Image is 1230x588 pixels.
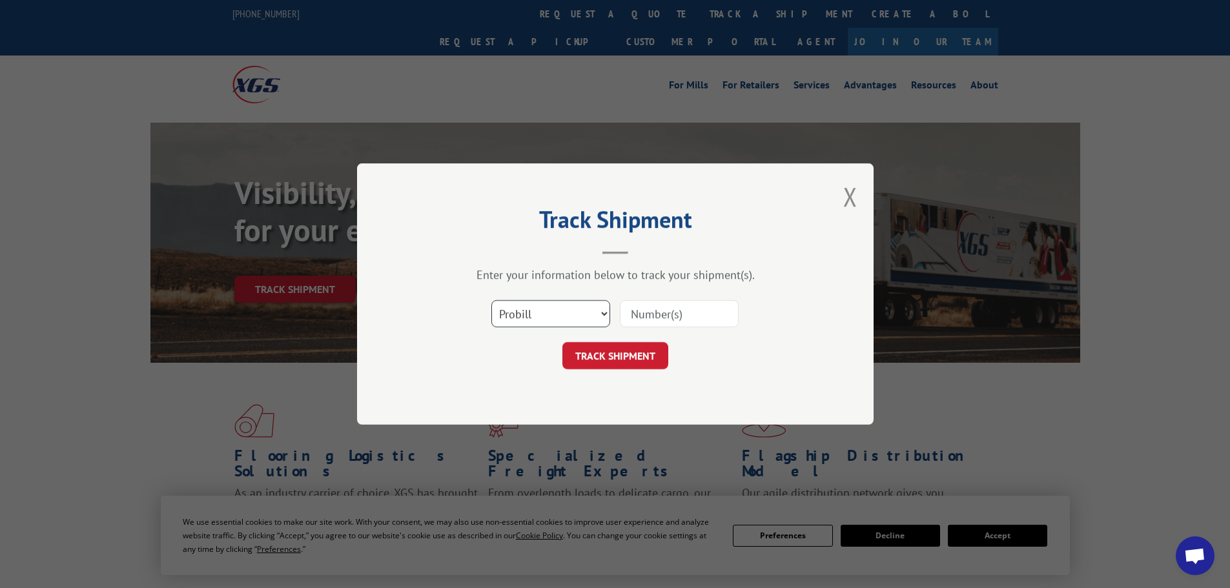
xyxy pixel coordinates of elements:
[1176,536,1215,575] div: Open chat
[620,300,739,327] input: Number(s)
[422,267,809,282] div: Enter your information below to track your shipment(s).
[422,210,809,235] h2: Track Shipment
[562,342,668,369] button: TRACK SHIPMENT
[843,179,857,214] button: Close modal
